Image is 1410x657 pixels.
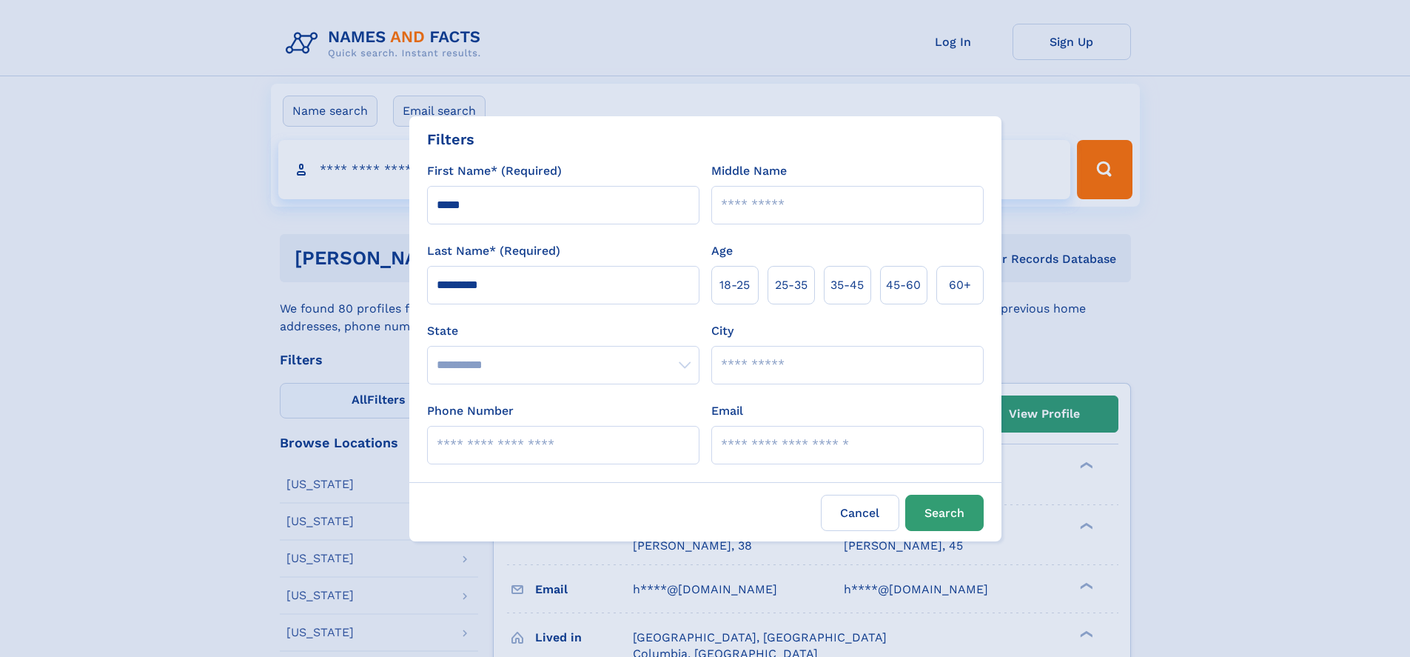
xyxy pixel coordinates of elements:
[775,276,808,294] span: 25‑35
[427,242,560,260] label: Last Name* (Required)
[427,402,514,420] label: Phone Number
[711,402,743,420] label: Email
[711,162,787,180] label: Middle Name
[719,276,750,294] span: 18‑25
[711,322,733,340] label: City
[830,276,864,294] span: 35‑45
[711,242,733,260] label: Age
[427,128,474,150] div: Filters
[905,495,984,531] button: Search
[427,322,699,340] label: State
[427,162,562,180] label: First Name* (Required)
[886,276,921,294] span: 45‑60
[949,276,971,294] span: 60+
[821,495,899,531] label: Cancel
